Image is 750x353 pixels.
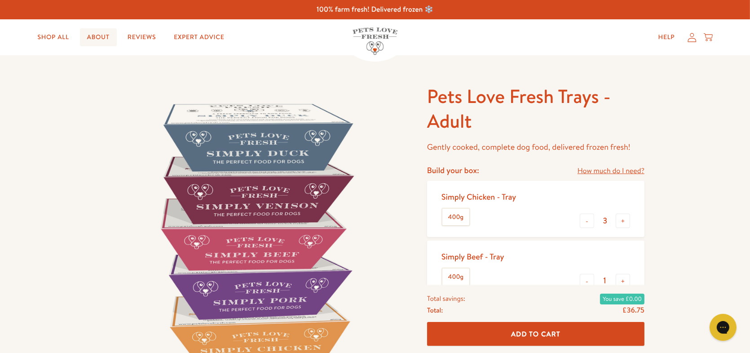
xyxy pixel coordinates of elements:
a: Shop All [31,28,76,46]
label: 400g [442,268,469,286]
img: Pets Love Fresh [353,27,397,55]
a: About [80,28,117,46]
button: - [580,274,594,288]
button: + [616,214,630,228]
label: 400g [442,209,469,226]
button: - [580,214,594,228]
iframe: Gorgias live chat messenger [705,311,741,344]
h4: Build your box: [427,165,479,175]
span: Total: [427,304,443,316]
p: Gently cooked, complete dog food, delivered frozen fresh! [427,140,644,154]
a: Reviews [120,28,163,46]
div: Simply Chicken - Tray [441,192,516,202]
button: Add To Cart [427,322,644,346]
span: Total savings: [427,293,465,304]
button: + [616,274,630,288]
a: Help [651,28,682,46]
span: You save £0.00 [600,294,644,304]
div: Simply Beef - Tray [441,251,504,262]
span: Add To Cart [511,329,560,339]
span: £36.75 [622,305,644,315]
a: How much do I need? [578,165,644,177]
h1: Pets Love Fresh Trays - Adult [427,84,644,133]
a: Expert Advice [167,28,231,46]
